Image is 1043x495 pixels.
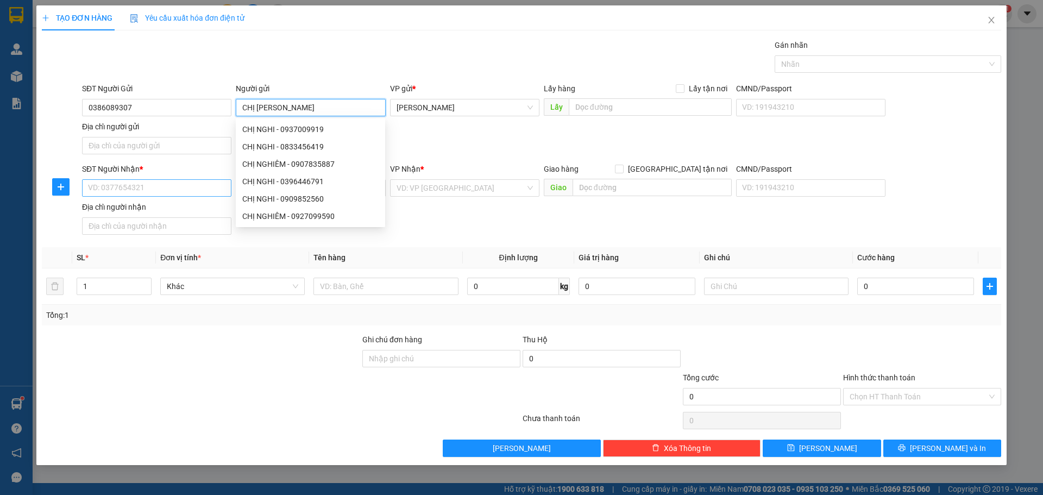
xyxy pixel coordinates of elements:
div: Chưa thanh toán [521,412,682,431]
button: save[PERSON_NAME] [763,440,881,457]
button: plus [983,278,997,295]
span: delete [652,444,659,453]
input: Ghi Chú [704,278,849,295]
div: ANH PHONG [105,34,216,47]
div: Địa chỉ người gửi [82,121,231,133]
div: CHỊ NGHIÊM - 0927099590 [242,210,379,222]
div: CHỊ DIỆP [9,34,98,47]
img: icon [130,14,139,23]
span: Khác [167,278,298,295]
input: Dọc đường [573,179,732,196]
span: plus [42,14,49,22]
input: Địa chỉ của người nhận [82,217,231,235]
span: Tên hàng [313,253,345,262]
input: VD: Bàn, Ghế [313,278,458,295]
span: Lấy hàng [544,84,575,93]
div: SĐT Người Gửi [82,83,231,95]
span: SL [77,253,85,262]
span: plus [53,183,69,191]
div: CHỊ NGHI - 0396446791 [236,173,385,190]
span: Định lượng [499,253,538,262]
span: kg [559,278,570,295]
span: Tổng cước [683,373,719,382]
button: deleteXóa Thông tin [603,440,761,457]
span: Cước hàng [857,253,895,262]
input: Địa chỉ của người gửi [82,137,231,154]
div: CHỊ NGHI - 0937009919 [242,123,379,135]
div: SĐT Người Nhận [82,163,231,175]
span: down [142,287,149,294]
div: VP gửi [390,83,539,95]
button: [PERSON_NAME] [443,440,601,457]
div: [PERSON_NAME] [9,9,98,34]
span: Giao [544,179,573,196]
div: CHỊ NGHI - 0833456419 [236,138,385,155]
div: 0908356768 [105,47,216,62]
span: Giá trị hàng [579,253,619,262]
span: Yêu cầu xuất hóa đơn điện tử [130,14,244,22]
span: [PERSON_NAME] [799,442,857,454]
span: Đơn vị tính [160,253,201,262]
span: Thu Hộ [523,335,548,344]
span: plus [983,282,996,291]
div: CHỊ NGHI - 0909852560 [236,190,385,208]
span: [GEOGRAPHIC_DATA] tận nơi [624,163,732,175]
input: 0 [579,278,695,295]
span: Decrease Value [139,286,151,295]
div: CHỊ NGHI - 0396446791 [242,176,379,187]
div: CMND/Passport [736,163,885,175]
span: printer [898,444,906,453]
span: TẠO ĐƠN HÀNG [42,14,112,22]
label: Gán nhãn [775,41,808,49]
button: Close [976,5,1007,36]
span: DĐ: [9,68,25,79]
span: VP Nhận [390,165,420,173]
span: [PERSON_NAME] [493,442,551,454]
span: close [987,16,996,24]
div: CHỊ NGHIÊM - 0907835887 [236,155,385,173]
span: Lấy [544,98,569,116]
div: CHỊ NGHI - 0937009919 [236,121,385,138]
div: Tổng: 1 [46,309,403,321]
span: Nhận: [105,9,131,21]
div: 0772878579 [9,47,98,62]
div: CHỊ NGHI - 0909852560 [242,193,379,205]
div: Người gửi [236,83,385,95]
button: plus [52,178,70,196]
th: Ghi chú [700,247,853,268]
button: delete [46,278,64,295]
div: CHỊ NGHI - 0833456419 [242,141,379,153]
div: [GEOGRAPHIC_DATA] [105,9,216,34]
span: Gửi: [9,9,26,21]
input: Dọc đường [569,98,732,116]
div: CHỊ NGHIÊM - 0927099590 [236,208,385,225]
span: Giao hàng [544,165,579,173]
span: Lấy tận nơi [684,83,732,95]
div: CMND/Passport [736,83,885,95]
label: Ghi chú đơn hàng [362,335,422,344]
span: Cao Lãnh [397,99,533,116]
div: CHỊ NGHIÊM - 0907835887 [242,158,379,170]
span: up [142,280,149,286]
div: Địa chỉ người nhận [82,201,231,213]
span: Xóa Thông tin [664,442,711,454]
input: Ghi chú đơn hàng [362,350,520,367]
span: PHƯƠNG TRANG ÔNG BẦU [9,62,98,119]
label: Hình thức thanh toán [843,373,915,382]
span: Increase Value [139,278,151,286]
span: save [787,444,795,453]
button: printer[PERSON_NAME] và In [883,440,1001,457]
span: [PERSON_NAME] và In [910,442,986,454]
